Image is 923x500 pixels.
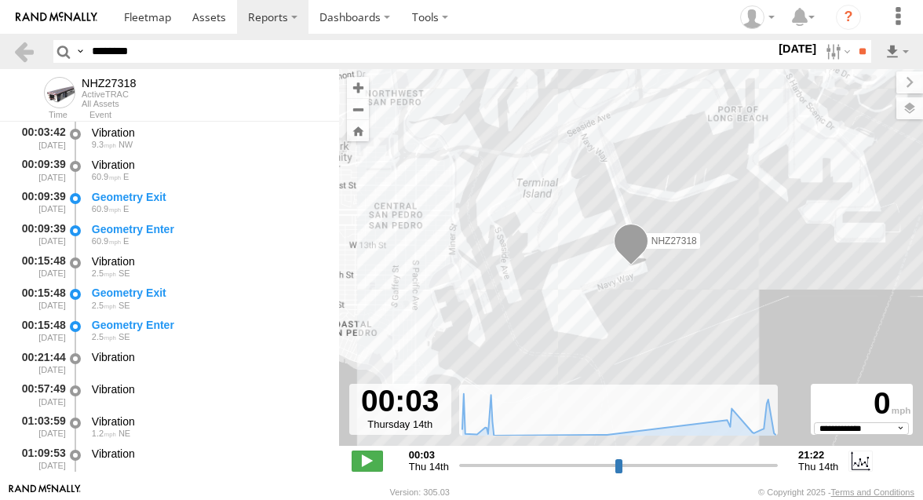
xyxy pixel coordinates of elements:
[89,111,339,119] div: Event
[92,140,116,149] span: 9.3
[651,235,697,246] span: NHZ27318
[13,252,67,281] div: 00:15:48 [DATE]
[92,254,324,268] div: Vibration
[409,461,449,473] span: Thu 14th Aug 2025
[92,429,116,438] span: 1.2
[13,444,67,473] div: 01:09:53 [DATE]
[92,268,116,278] span: 2.5
[813,386,910,422] div: 0
[409,449,449,461] strong: 00:03
[758,487,914,497] div: © Copyright 2025 -
[82,77,137,89] div: NHZ27318 - View Asset History
[735,5,780,29] div: Zulema McIntosch
[119,140,133,149] span: Heading: 297
[798,461,838,473] span: Thu 14th Aug 2025
[92,236,121,246] span: 60.9
[92,222,324,236] div: Geometry Enter
[347,77,369,98] button: Zoom in
[92,126,324,140] div: Vibration
[123,172,129,181] span: Heading: 101
[13,188,67,217] div: 00:09:39 [DATE]
[13,380,67,409] div: 00:57:49 [DATE]
[74,40,86,63] label: Search Query
[92,190,324,204] div: Geometry Exit
[92,318,324,332] div: Geometry Enter
[123,236,129,246] span: Heading: 101
[92,382,324,396] div: Vibration
[13,40,35,63] a: Back to previous Page
[119,429,130,438] span: Heading: 46
[92,447,324,461] div: Vibration
[119,268,130,278] span: Heading: 139
[119,332,130,341] span: Heading: 139
[16,12,97,23] img: rand-logo.svg
[13,284,67,313] div: 00:15:48 [DATE]
[13,412,67,441] div: 01:03:59 [DATE]
[13,155,67,184] div: 00:09:39 [DATE]
[884,40,910,63] label: Export results as...
[82,89,137,99] div: ActiveTRAC
[775,40,819,57] label: [DATE]
[390,487,450,497] div: Version: 305.03
[9,484,81,500] a: Visit our Website
[13,316,67,345] div: 00:15:48 [DATE]
[347,98,369,120] button: Zoom out
[13,123,67,152] div: 00:03:42 [DATE]
[82,99,137,108] div: All Assets
[92,332,116,341] span: 2.5
[836,5,861,30] i: ?
[92,301,116,310] span: 2.5
[13,220,67,249] div: 00:09:39 [DATE]
[352,451,383,471] label: Play/Stop
[123,204,129,214] span: Heading: 101
[92,172,121,181] span: 60.9
[92,350,324,364] div: Vibration
[831,487,914,497] a: Terms and Conditions
[347,120,369,141] button: Zoom Home
[92,158,324,172] div: Vibration
[119,301,130,310] span: Heading: 139
[798,449,838,461] strong: 21:22
[92,414,324,429] div: Vibration
[13,348,67,377] div: 00:21:44 [DATE]
[13,111,67,119] div: Time
[819,40,853,63] label: Search Filter Options
[92,204,121,214] span: 60.9
[92,286,324,300] div: Geometry Exit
